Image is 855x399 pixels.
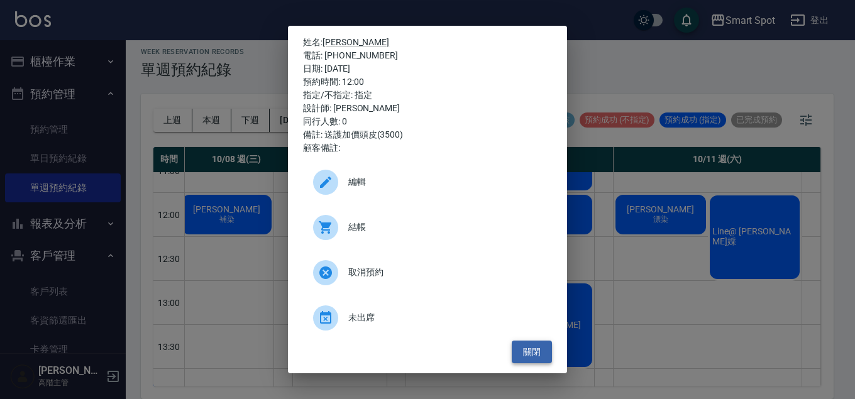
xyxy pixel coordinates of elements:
p: 姓名: [303,36,552,49]
div: 預約時間: 12:00 [303,75,552,89]
div: 備註: 送護加價頭皮(3500) [303,128,552,141]
span: 取消預約 [348,266,542,279]
a: 編輯 [303,165,552,210]
div: 指定/不指定: 指定 [303,89,552,102]
div: 顧客備註: [303,141,552,155]
div: 未出席 [303,300,552,336]
div: 設計師: [PERSON_NAME] [303,102,552,115]
div: 同行人數: 0 [303,115,552,128]
a: [PERSON_NAME] [323,37,389,47]
button: 關閉 [512,341,552,364]
span: 結帳 [348,221,542,234]
a: 結帳 [303,210,552,255]
div: 電話: [PHONE_NUMBER] [303,49,552,62]
span: 未出席 [348,311,542,324]
div: 日期: [DATE] [303,62,552,75]
div: 結帳 [303,210,552,245]
div: 取消預約 [303,255,552,290]
span: 編輯 [348,175,542,189]
div: 編輯 [303,165,552,200]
